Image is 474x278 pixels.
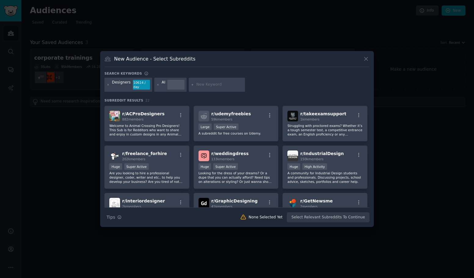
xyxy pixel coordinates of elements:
span: 202k members [122,157,145,161]
span: r/ takeexamsupport [300,111,346,116]
p: A subreddit for free courses on Udemy. [199,131,274,135]
span: 59k members [211,117,232,121]
span: r/ GetNewsme [300,198,333,203]
img: IndustrialDesign [287,150,298,161]
span: r/ GraphicDesigning [211,198,258,203]
div: None Selected Yet [249,215,283,220]
input: New Keyword [196,82,243,87]
div: Large [199,124,212,130]
img: ACProDesigners [109,111,120,121]
span: r/ IndustrialDesign [300,151,344,156]
div: Super Active [214,124,239,130]
span: 1k members [300,117,319,121]
p: Are you looking to hire a professional designer, coder, writer and etc.. to help you develop your... [109,171,184,184]
span: 2 members [300,205,318,208]
span: Tips [107,214,115,221]
div: Huge [199,163,211,170]
div: Huge [109,163,122,170]
span: r/ udemyfreebies [211,111,251,116]
span: 150k members [300,157,323,161]
div: High Activity [302,163,327,170]
div: AI [162,80,165,90]
div: Designers [112,80,131,90]
p: Struggling with proctored exams? Whether it’s a tough semester test, a competitive entrance exam,... [287,124,363,136]
h3: Search keywords [104,71,142,76]
div: Super Active [213,163,238,170]
span: 22 [145,98,150,102]
span: Subreddit Results [104,98,143,102]
div: Huge [287,163,300,170]
span: 133k members [211,157,235,161]
button: Tips [104,212,124,223]
h3: New Audience - Select Subreddits [114,56,195,62]
img: weddingdress [199,150,209,161]
span: r/ interiordesigner [122,198,165,203]
p: Looking for the dress of your dreams? Or a dupe that you can actually afford? Need tips on altera... [199,171,274,184]
p: Welcome to Animal Crossing Pro Designers! This Sub is for Redditors who want to share and enjoy i... [109,124,184,136]
span: r/ ACProDesigners [122,111,165,116]
img: interiordesigner [109,198,120,209]
span: 2k members [122,205,141,208]
div: Super Active [124,163,149,170]
span: 882 members [122,117,144,121]
img: GraphicDesigning [199,198,209,209]
div: 10614 / day [133,80,150,90]
img: takeexamsupport [287,111,298,121]
span: r/ weddingdress [211,151,249,156]
span: 41k members [211,205,232,208]
p: A community for Industrial Design students and professionals. Discussing projects, school advice,... [287,171,363,184]
img: freelance_forhire [109,150,120,161]
img: GetNewsme [287,198,298,209]
span: r/ freelance_forhire [122,151,167,156]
